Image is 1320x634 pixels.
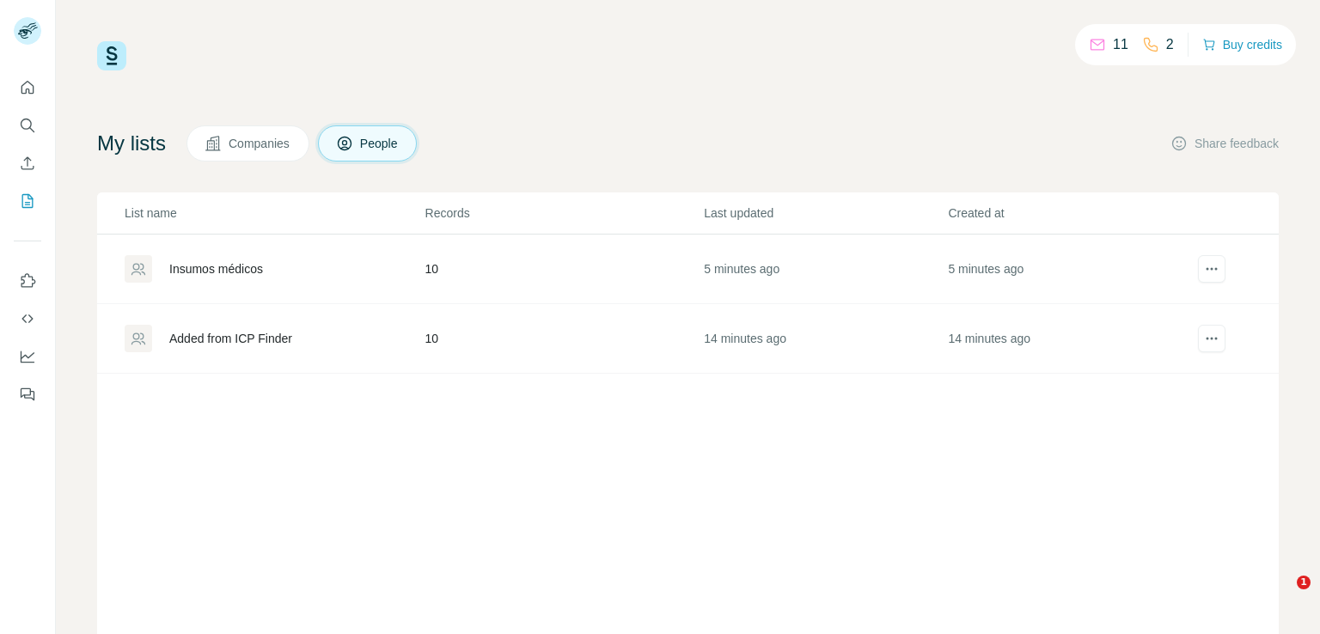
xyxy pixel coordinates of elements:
[169,330,292,347] div: Added from ICP Finder
[704,204,946,222] p: Last updated
[1166,34,1174,55] p: 2
[425,304,704,374] td: 10
[14,186,41,216] button: My lists
[703,304,947,374] td: 14 minutes ago
[14,303,41,334] button: Use Surfe API
[425,235,704,304] td: 10
[14,341,41,372] button: Dashboard
[947,235,1191,304] td: 5 minutes ago
[97,130,166,157] h4: My lists
[1198,255,1225,283] button: actions
[948,204,1190,222] p: Created at
[14,148,41,179] button: Enrich CSV
[703,235,947,304] td: 5 minutes ago
[947,304,1191,374] td: 14 minutes ago
[425,204,703,222] p: Records
[169,260,263,277] div: Insumos médicos
[1170,135,1279,152] button: Share feedback
[14,110,41,141] button: Search
[1297,576,1311,589] span: 1
[97,41,126,70] img: Surfe Logo
[1113,34,1128,55] p: 11
[1262,576,1303,617] iframe: Intercom live chat
[14,265,41,296] button: Use Surfe on LinkedIn
[14,379,41,410] button: Feedback
[125,204,424,222] p: List name
[1202,33,1282,57] button: Buy credits
[14,72,41,103] button: Quick start
[1198,325,1225,352] button: actions
[229,135,291,152] span: Companies
[360,135,400,152] span: People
